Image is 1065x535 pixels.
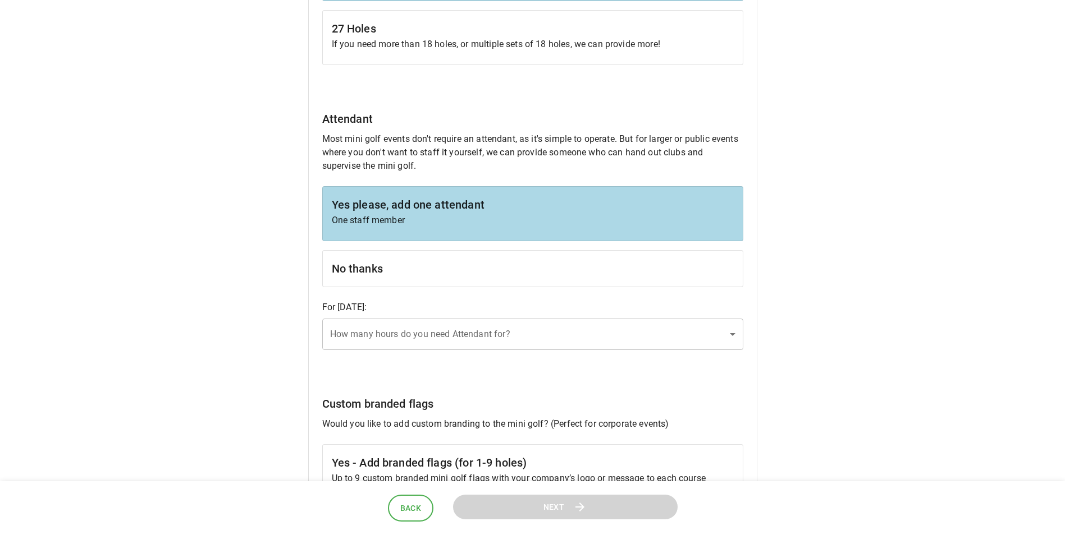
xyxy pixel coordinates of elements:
p: Would you like to add custom branding to the mini golf? (Perfect for corporate events) [322,417,743,431]
span: Back [400,501,422,515]
p: One staff member [332,214,734,227]
h6: Yes please, add one attendant [332,196,734,214]
h6: Custom branded flags [322,395,743,413]
button: Next [453,495,678,520]
h6: No thanks [332,260,734,278]
h6: 27 Holes [332,20,734,38]
p: If you need more than 18 holes, or multiple sets of 18 holes, we can provide more! [332,38,734,51]
p: Most mini golf events don't require an attendant, as it's simple to operate. But for larger or pu... [322,132,743,173]
p: Up to 9 custom branded mini golf flags with your company’s logo or message to each course [332,472,734,485]
p: For [DATE] : [322,301,743,314]
span: Next [543,500,565,514]
h6: Yes - Add branded flags (for 1-9 holes) [332,454,734,472]
button: Back [388,495,434,522]
h6: Attendant [322,110,743,128]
